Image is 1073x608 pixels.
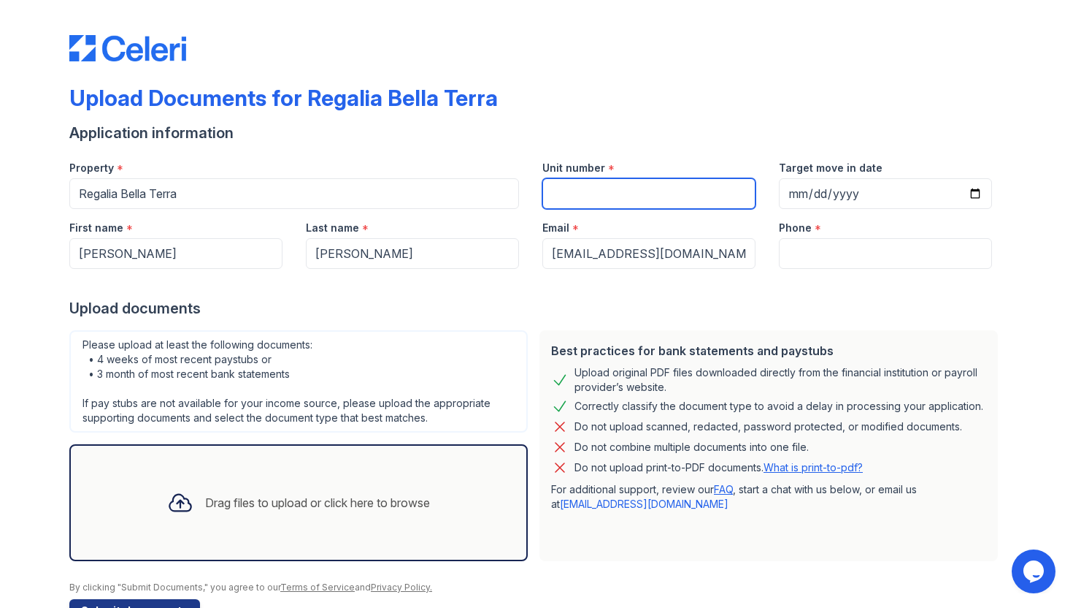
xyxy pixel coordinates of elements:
[779,161,882,175] label: Target move in date
[542,221,569,235] label: Email
[574,418,962,436] div: Do not upload scanned, redacted, password protected, or modified documents.
[306,221,359,235] label: Last name
[69,298,1004,319] div: Upload documents
[205,494,430,512] div: Drag files to upload or click here to browse
[574,438,809,456] div: Do not combine multiple documents into one file.
[69,85,498,111] div: Upload Documents for Regalia Bella Terra
[280,582,355,593] a: Terms of Service
[542,161,605,175] label: Unit number
[69,123,1004,143] div: Application information
[69,161,114,175] label: Property
[574,365,986,395] div: Upload original PDF files downloaded directly from the financial institution or payroll provider’...
[574,460,863,475] p: Do not upload print-to-PDF documents.
[69,582,1004,593] div: By clicking "Submit Documents," you agree to our and
[779,221,812,235] label: Phone
[1012,550,1058,593] iframe: chat widget
[551,482,986,512] p: For additional support, review our , start a chat with us below, or email us at
[764,461,863,474] a: What is print-to-pdf?
[69,221,123,235] label: First name
[371,582,432,593] a: Privacy Policy.
[714,483,733,495] a: FAQ
[69,330,528,433] div: Please upload at least the following documents: • 4 weeks of most recent paystubs or • 3 month of...
[69,35,186,61] img: CE_Logo_Blue-a8612792a0a2168367f1c8372b55b34899dd931a85d93a1a3d3e32e68fde9ad4.png
[560,498,728,510] a: [EMAIL_ADDRESS][DOMAIN_NAME]
[574,398,983,415] div: Correctly classify the document type to avoid a delay in processing your application.
[551,342,986,360] div: Best practices for bank statements and paystubs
